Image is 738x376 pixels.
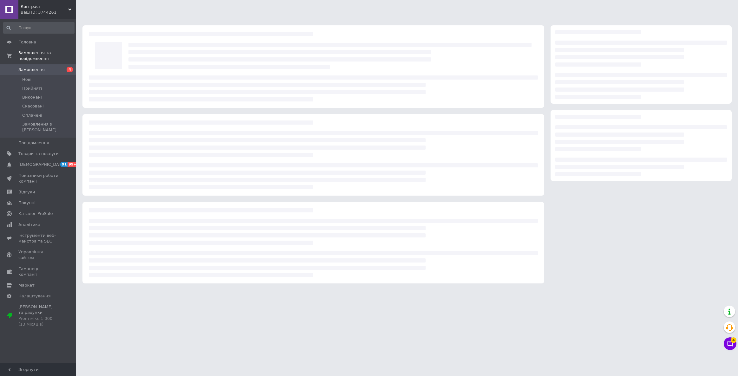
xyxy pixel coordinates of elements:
button: Чат з покупцем4 [724,337,736,350]
span: 4 [67,67,73,72]
span: 91 [60,162,68,167]
span: Замовлення з [PERSON_NAME] [22,121,74,133]
div: Ваш ID: 3744261 [21,10,76,15]
span: Аналітика [18,222,40,228]
span: Оплачені [22,113,42,118]
span: Інструменти веб-майстра та SEO [18,233,59,244]
span: 99+ [68,162,78,167]
span: Замовлення [18,67,45,73]
span: Виконані [22,94,42,100]
span: Головна [18,39,36,45]
span: Скасовані [22,103,44,109]
span: Замовлення та повідомлення [18,50,76,62]
span: Відгуки [18,189,35,195]
span: Гаманець компанії [18,266,59,277]
input: Пошук [3,22,75,34]
span: Контраст [21,4,68,10]
span: [PERSON_NAME] та рахунки [18,304,59,327]
span: Покупці [18,200,36,206]
span: Каталог ProSale [18,211,53,217]
span: Товари та послуги [18,151,59,157]
span: [DEMOGRAPHIC_DATA] [18,162,65,167]
span: Маркет [18,282,35,288]
span: 4 [731,337,736,343]
span: Нові [22,77,31,82]
span: Управління сайтом [18,249,59,261]
span: Повідомлення [18,140,49,146]
span: Налаштування [18,293,51,299]
div: Prom мікс 1 000 (13 місяців) [18,316,59,327]
span: Показники роботи компанії [18,173,59,184]
span: Прийняті [22,86,42,91]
